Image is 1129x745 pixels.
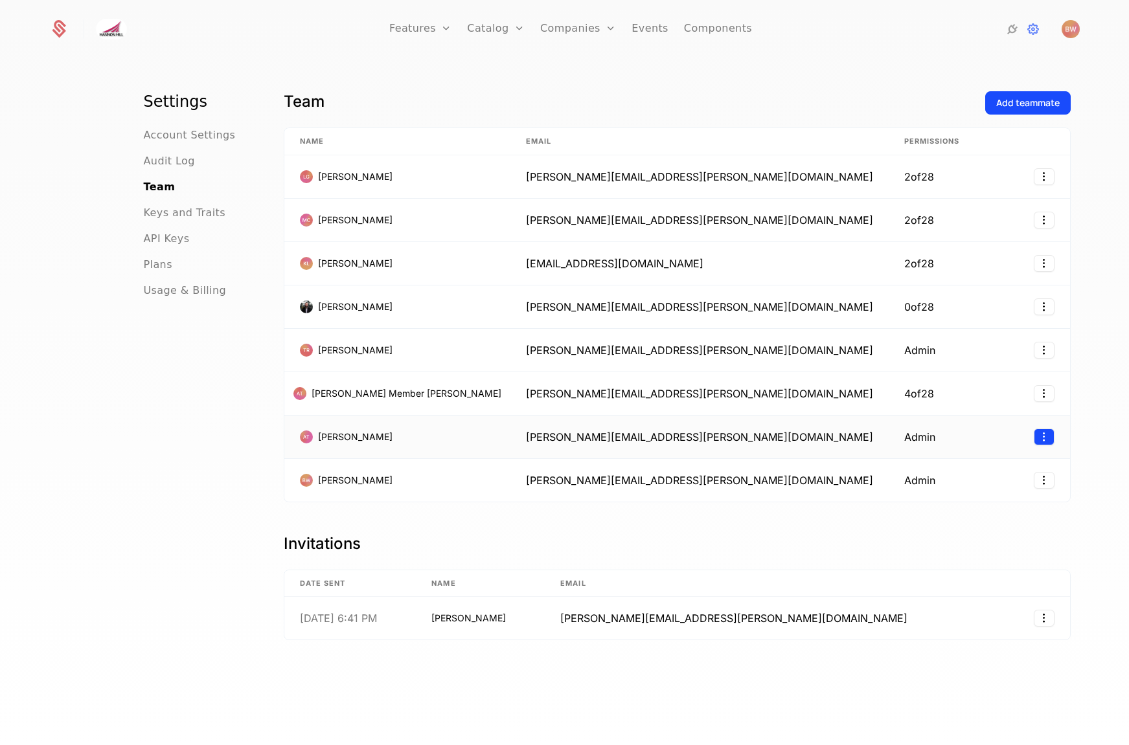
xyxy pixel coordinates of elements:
[144,153,195,169] a: Audit Log
[284,570,416,597] th: Date Sent
[1034,212,1055,228] button: Select action
[904,387,934,400] span: 4 of 28
[904,257,934,270] span: 2 of 28
[526,430,873,443] span: [PERSON_NAME][EMAIL_ADDRESS][PERSON_NAME][DOMAIN_NAME]
[985,91,1071,115] button: Add teammate
[1034,342,1055,359] button: Select action
[293,387,306,400] img: Artur Member Tomusiak
[526,170,873,183] span: [PERSON_NAME][EMAIL_ADDRESS][PERSON_NAME][DOMAIN_NAME]
[284,128,510,155] th: Name
[318,430,393,443] span: [PERSON_NAME]
[284,91,975,112] h1: Team
[318,214,393,227] span: [PERSON_NAME]
[526,300,873,313] span: [PERSON_NAME][EMAIL_ADDRESS][PERSON_NAME][DOMAIN_NAME]
[300,300,313,313] img: Johannes Schuetze
[300,170,313,183] img: Lee Gamble
[1005,21,1020,37] a: Integrations
[144,257,172,272] a: Plans
[318,257,393,270] span: [PERSON_NAME]
[526,344,873,357] span: [PERSON_NAME][EMAIL_ADDRESS][PERSON_NAME][DOMAIN_NAME]
[318,474,393,487] span: [PERSON_NAME]
[318,300,393,313] span: [PERSON_NAME]
[526,257,703,270] span: [EMAIL_ADDRESS][DOMAIN_NAME]
[1062,20,1080,38] button: Open user button
[1034,298,1055,315] button: Select action
[1034,610,1055,627] button: Select action
[300,344,313,357] img: Tim Reilly
[526,474,873,487] span: [PERSON_NAME][EMAIL_ADDRESS][PERSON_NAME][DOMAIN_NAME]
[416,570,545,597] th: Name
[96,19,127,39] img: Hannon Hill
[526,387,873,400] span: [PERSON_NAME][EMAIL_ADDRESS][PERSON_NAME][DOMAIN_NAME]
[144,283,227,298] a: Usage & Billing
[1062,20,1080,38] img: Bradley Wagner
[526,214,873,227] span: [PERSON_NAME][EMAIL_ADDRESS][PERSON_NAME][DOMAIN_NAME]
[300,257,313,270] img: Kat Liendgens
[144,205,225,221] a: Keys and Traits
[318,170,393,183] span: [PERSON_NAME]
[904,214,934,227] span: 2 of 28
[1034,168,1055,185] button: Select action
[318,344,393,357] span: [PERSON_NAME]
[996,96,1060,109] div: Add teammate
[510,128,889,155] th: Email
[144,91,253,112] h1: Settings
[431,612,506,625] span: [PERSON_NAME]
[300,613,377,623] div: [DATE] 6:41 PM
[904,170,934,183] span: 2 of 28
[1034,428,1055,445] button: Select action
[284,533,1071,554] h1: Invitations
[904,430,935,443] span: Admin
[312,387,501,400] span: [PERSON_NAME] Member [PERSON_NAME]
[300,474,313,487] img: Bradley Wagner
[300,214,313,227] img: Marita Carey
[1034,385,1055,402] button: Select action
[1034,255,1055,272] button: Select action
[904,344,935,357] span: Admin
[144,179,176,195] a: Team
[889,128,1018,155] th: Permissions
[300,430,313,443] img: Artur Tomusiak
[545,570,1007,597] th: Email
[904,300,934,313] span: 0 of 28
[144,128,236,143] a: Account Settings
[904,474,935,487] span: Admin
[144,91,253,298] nav: Main
[144,231,190,247] a: API Keys
[1034,472,1055,489] button: Select action
[560,612,907,625] span: [PERSON_NAME][EMAIL_ADDRESS][PERSON_NAME][DOMAIN_NAME]
[1025,21,1041,37] a: Settings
